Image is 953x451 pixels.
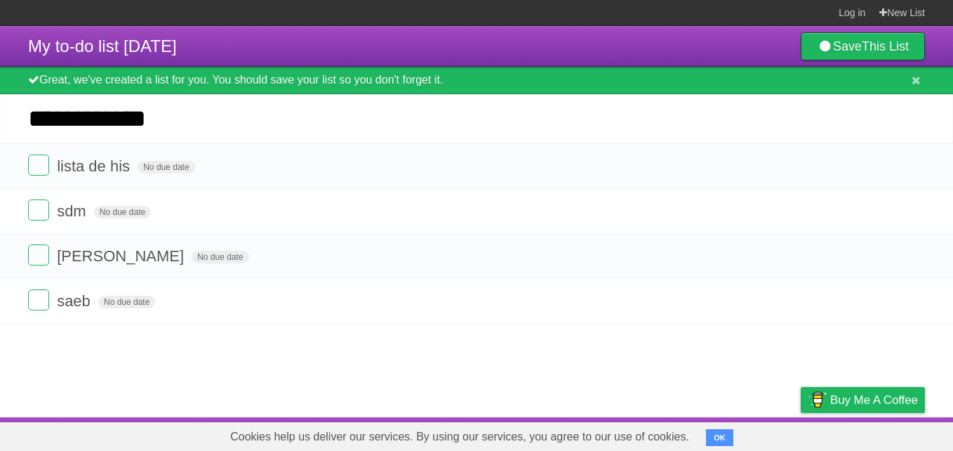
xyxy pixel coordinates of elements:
[28,289,49,311] label: Done
[28,37,177,55] span: My to-do list [DATE]
[192,251,248,263] span: No due date
[94,206,151,218] span: No due date
[660,421,717,447] a: Developers
[837,421,925,447] a: Suggest a feature
[801,387,925,413] a: Buy me a coffee
[28,155,49,176] label: Done
[830,388,918,412] span: Buy me a coffee
[98,296,155,308] span: No due date
[706,429,733,446] button: OK
[782,421,819,447] a: Privacy
[57,157,133,175] span: lista de his
[735,421,766,447] a: Terms
[28,244,49,266] label: Done
[614,421,644,447] a: About
[28,200,49,221] label: Done
[862,39,909,53] b: This List
[138,161,194,174] span: No due date
[57,202,90,220] span: sdm
[57,292,94,310] span: saeb
[808,388,827,412] img: Buy me a coffee
[801,32,925,60] a: SaveThis List
[216,423,703,451] span: Cookies help us deliver our services. By using our services, you agree to our use of cookies.
[57,247,187,265] span: [PERSON_NAME]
